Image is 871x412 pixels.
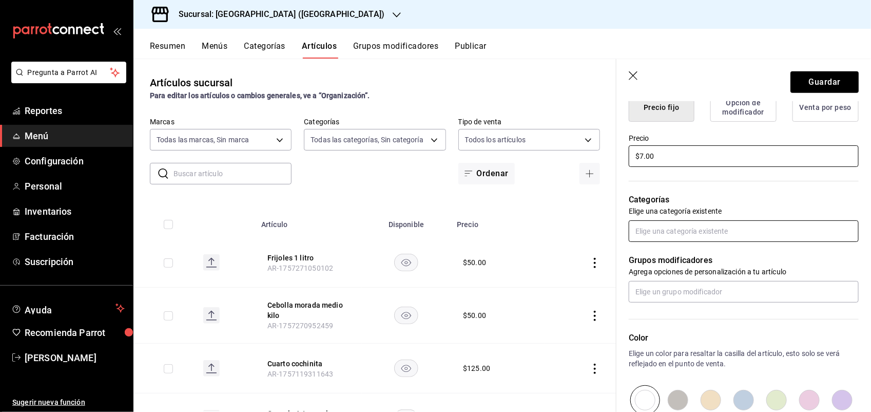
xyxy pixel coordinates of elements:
[12,397,125,408] span: Sugerir nueva función
[150,41,871,59] div: navigation tabs
[25,255,125,269] span: Suscripción
[255,205,362,238] th: Artículo
[463,310,486,321] div: $ 50.00
[463,363,490,373] div: $ 125.00
[173,163,292,184] input: Buscar artículo
[25,302,111,314] span: Ayuda
[244,41,286,59] button: Categorías
[157,135,249,145] span: Todas las marcas, Sin marca
[465,135,526,145] span: Todos los artículos
[629,267,859,277] p: Agrega opciones de personalización a tu artículo
[28,67,110,78] span: Pregunta a Parrot AI
[394,307,418,324] button: availability-product
[25,129,125,143] span: Menú
[353,41,438,59] button: Grupos modificadores
[25,104,125,118] span: Reportes
[267,322,333,330] span: AR-1757270952459
[590,258,600,268] button: actions
[458,119,600,126] label: Tipo de venta
[202,41,227,59] button: Menús
[267,264,333,272] span: AR-1757271050102
[629,254,859,267] p: Grupos modificadores
[302,41,337,59] button: Artículos
[150,91,370,100] strong: Para editar los artículos o cambios generales, ve a “Organización”.
[7,74,126,85] a: Pregunta a Parrot AI
[629,135,859,142] label: Precio
[458,163,515,184] button: Ordenar
[267,359,350,369] button: edit-product-location
[25,204,125,218] span: Inventarios
[590,364,600,374] button: actions
[451,205,545,238] th: Precio
[25,179,125,193] span: Personal
[11,62,126,83] button: Pregunta a Parrot AI
[629,145,859,167] input: $0.00
[25,154,125,168] span: Configuración
[113,27,121,35] button: open_drawer_menu
[629,206,859,216] p: Elige una categoría existente
[629,194,859,206] p: Categorías
[590,311,600,321] button: actions
[629,93,694,122] button: Precio fijo
[267,300,350,321] button: edit-product-location
[463,257,486,268] div: $ 50.00
[311,135,423,145] span: Todas las categorías, Sin categoría
[150,41,185,59] button: Resumen
[629,281,859,303] input: Elige un grupo modificador
[710,93,777,122] button: Opción de modificador
[170,8,384,21] h3: Sucursal: [GEOGRAPHIC_DATA] ([GEOGRAPHIC_DATA])
[267,370,333,378] span: AR-1757119311643
[792,93,859,122] button: Venta por peso
[150,75,233,90] div: Artículos sucursal
[362,205,451,238] th: Disponible
[150,119,292,126] label: Marcas
[629,332,859,344] p: Color
[394,360,418,377] button: availability-product
[25,351,125,365] span: [PERSON_NAME]
[25,230,125,244] span: Facturación
[267,253,350,263] button: edit-product-location
[455,41,487,59] button: Publicar
[25,326,125,340] span: Recomienda Parrot
[790,71,859,93] button: Guardar
[394,254,418,271] button: availability-product
[304,119,446,126] label: Categorías
[629,220,859,242] input: Elige una categoría existente
[629,348,859,369] p: Elige un color para resaltar la casilla del artículo, esto solo se verá reflejado en el punto de ...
